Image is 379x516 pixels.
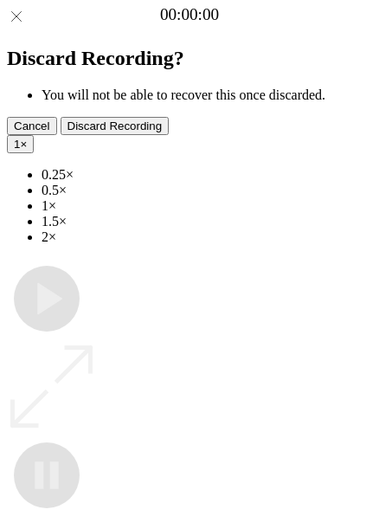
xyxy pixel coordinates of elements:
[7,117,57,135] button: Cancel
[42,167,372,183] li: 0.25×
[42,87,372,103] li: You will not be able to recover this once discarded.
[42,198,372,214] li: 1×
[7,135,34,153] button: 1×
[42,229,372,245] li: 2×
[160,5,219,24] a: 00:00:00
[42,214,372,229] li: 1.5×
[42,183,372,198] li: 0.5×
[7,47,372,70] h2: Discard Recording?
[14,138,20,151] span: 1
[61,117,170,135] button: Discard Recording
